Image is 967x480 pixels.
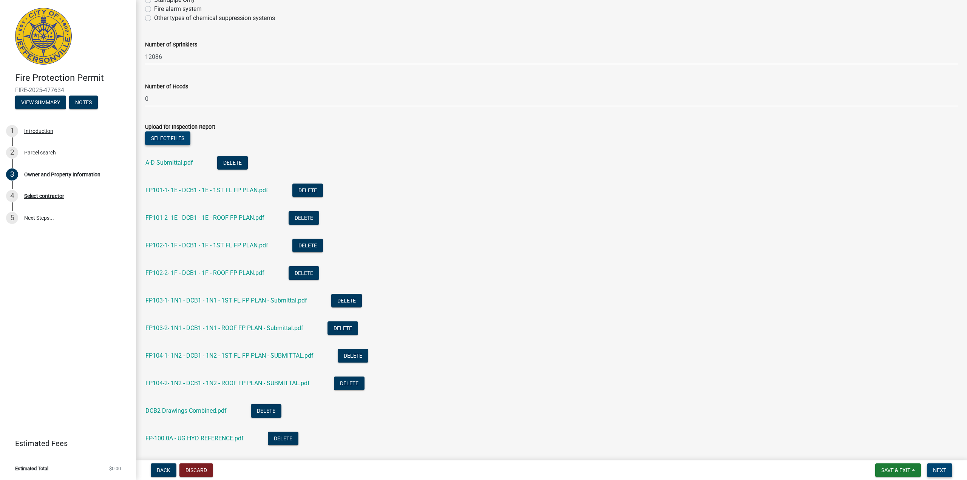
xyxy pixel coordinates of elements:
wm-modal-confirm: Delete Document [217,160,248,167]
div: 4 [6,190,18,202]
button: Delete [334,377,365,390]
span: FIRE-2025-477634 [15,86,121,94]
wm-modal-confirm: Delete Document [292,187,323,194]
wm-modal-confirm: Delete Document [268,435,298,443]
button: Delete [289,266,319,280]
button: Delete [292,184,323,197]
a: FP103-1- 1N1 - DCB1 - 1N1 - 1ST FL FP PLAN - Submittal.pdf [145,297,307,304]
wm-modal-confirm: Delete Document [338,353,368,360]
button: Delete [327,321,358,335]
wm-modal-confirm: Delete Document [331,298,362,305]
button: Delete [251,404,281,418]
wm-modal-confirm: Delete Document [334,380,365,387]
div: 1 [6,125,18,137]
button: Delete [292,239,323,252]
span: Save & Exit [881,467,910,473]
a: FP102-1- 1F - DCB1 - 1F - 1ST FL FP PLAN.pdf [145,242,268,249]
button: Delete [217,156,248,170]
button: Select files [145,131,190,145]
div: 3 [6,168,18,181]
span: Back [157,467,170,473]
div: Owner and Property Information [24,172,100,177]
h4: Fire Protection Permit [15,73,130,83]
button: Delete [289,211,319,225]
wm-modal-confirm: Delete Document [292,242,323,250]
wm-modal-confirm: Summary [15,100,66,106]
label: Upload for Inspection Report [145,125,215,130]
span: Next [933,467,946,473]
a: FP104-2- 1N2 - DCB1 - 1N2 - ROOF FP PLAN - SUBMITTAL.pdf [145,380,310,387]
wm-modal-confirm: Delete Document [251,408,281,415]
wm-modal-confirm: Delete Document [289,270,319,277]
span: $0.00 [109,466,121,471]
label: Fire alarm system [154,5,202,14]
label: Number of Hoods [145,84,188,90]
img: City of Jeffersonville, Indiana [15,8,72,65]
button: Delete [331,294,362,307]
label: Number of Sprinklers [145,42,197,48]
button: Next [927,463,952,477]
a: FP102-2- 1F - DCB1 - 1F - ROOF FP PLAN.pdf [145,269,264,276]
a: DCB2 Drawings Combined.pdf [145,407,227,414]
button: Delete [268,432,298,445]
a: FP101-1- 1E - DCB1 - 1E - 1ST FL FP PLAN.pdf [145,187,268,194]
a: A-D Submittal.pdf [145,159,193,166]
div: Parcel search [24,150,56,155]
button: Discard [179,463,213,477]
a: FP104-1- 1N2 - DCB1 - 1N2 - 1ST FL FP PLAN - SUBMITTAL.pdf [145,352,314,359]
button: Back [151,463,176,477]
a: FP101-2- 1E - DCB1 - 1E - ROOF FP PLAN.pdf [145,214,264,221]
div: 2 [6,147,18,159]
button: View Summary [15,96,66,109]
button: Delete [338,349,368,363]
a: FP103-2- 1N1 - DCB1 - 1N1 - ROOF FP PLAN - Submittal.pdf [145,324,303,332]
wm-modal-confirm: Notes [69,100,98,106]
div: 5 [6,212,18,224]
a: Estimated Fees [6,436,124,451]
wm-modal-confirm: Delete Document [289,215,319,222]
button: Notes [69,96,98,109]
span: Estimated Total [15,466,48,471]
div: Select contractor [24,193,64,199]
a: FP-100.0A - UG HYD REFERENCE.pdf [145,435,244,442]
button: Save & Exit [875,463,921,477]
label: Other types of chemical suppression systems [154,14,275,23]
div: Introduction [24,128,53,134]
wm-modal-confirm: Delete Document [327,325,358,332]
